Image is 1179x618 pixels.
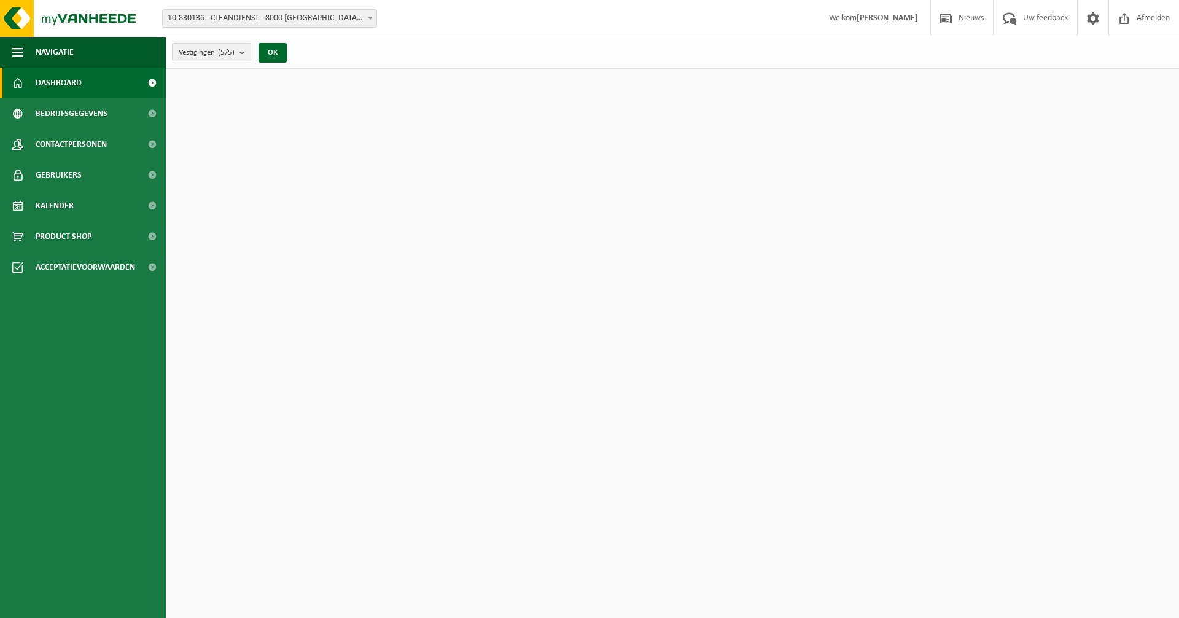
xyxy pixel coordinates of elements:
span: Contactpersonen [36,129,107,160]
span: Navigatie [36,37,74,68]
span: Bedrijfsgegevens [36,98,107,129]
span: Dashboard [36,68,82,98]
strong: [PERSON_NAME] [857,14,918,23]
button: Vestigingen(5/5) [172,43,251,61]
span: Vestigingen [179,44,235,62]
span: 10-830136 - CLEANDIENST - 8000 BRUGGE, PATHOEKEWEG 48 [163,10,376,27]
span: Acceptatievoorwaarden [36,252,135,283]
button: OK [259,43,287,63]
span: Gebruikers [36,160,82,190]
span: 10-830136 - CLEANDIENST - 8000 BRUGGE, PATHOEKEWEG 48 [162,9,377,28]
count: (5/5) [218,49,235,57]
span: Kalender [36,190,74,221]
span: Product Shop [36,221,91,252]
